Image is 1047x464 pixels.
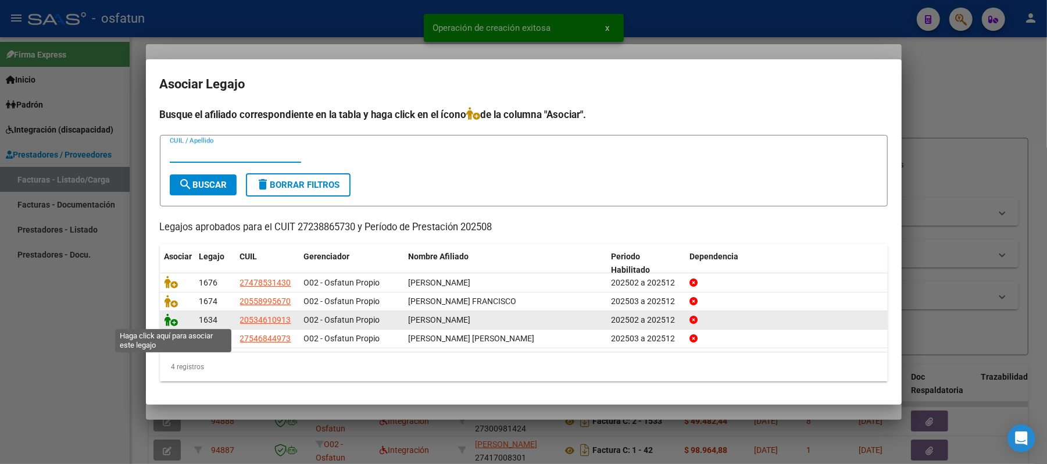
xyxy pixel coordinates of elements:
datatable-header-cell: Periodo Habilitado [606,244,685,283]
datatable-header-cell: Dependencia [685,244,888,283]
span: 1674 [199,297,218,306]
datatable-header-cell: CUIL [235,244,299,283]
span: Nombre Afiliado [409,252,469,261]
h2: Asociar Legajo [160,73,888,95]
div: 202503 a 202512 [611,332,680,345]
span: CUIL [240,252,258,261]
span: SANTILLAN TABOADA ROMAN FRANCISCO [409,297,517,306]
mat-icon: search [179,177,193,191]
span: O02 - Osfatun Propio [304,334,380,343]
span: O02 - Osfatun Propio [304,297,380,306]
span: Gerenciador [304,252,350,261]
span: 20558995670 [240,297,291,306]
span: O02 - Osfatun Propio [304,278,380,287]
mat-icon: delete [256,177,270,191]
p: Legajos aprobados para el CUIT 27238865730 y Período de Prestación 202508 [160,220,888,235]
span: 1625 [199,334,218,343]
datatable-header-cell: Legajo [195,244,235,283]
span: SANTILLAN TABOADA MALENA ABIGAIL [409,278,471,287]
span: 27478531430 [240,278,291,287]
div: 4 registros [160,352,888,381]
span: Dependencia [689,252,738,261]
span: GEREZ MATEO BENJAMIN [409,315,471,324]
span: Periodo Habilitado [611,252,650,274]
span: Asociar [165,252,192,261]
div: 202503 a 202512 [611,295,680,308]
span: PEREZ MARIANELLI CELESTE NAHIR [409,334,535,343]
datatable-header-cell: Asociar [160,244,195,283]
span: 1634 [199,315,218,324]
span: Borrar Filtros [256,180,340,190]
span: O02 - Osfatun Propio [304,315,380,324]
button: Buscar [170,174,237,195]
datatable-header-cell: Nombre Afiliado [404,244,607,283]
span: 20534610913 [240,315,291,324]
div: 202502 a 202512 [611,313,680,327]
div: Open Intercom Messenger [1007,424,1035,452]
span: 27546844973 [240,334,291,343]
datatable-header-cell: Gerenciador [299,244,404,283]
button: Borrar Filtros [246,173,351,197]
span: 1676 [199,278,218,287]
span: Legajo [199,252,225,261]
h4: Busque el afiliado correspondiente en la tabla y haga click en el ícono de la columna "Asociar". [160,107,888,122]
span: Buscar [179,180,227,190]
div: 202502 a 202512 [611,276,680,290]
